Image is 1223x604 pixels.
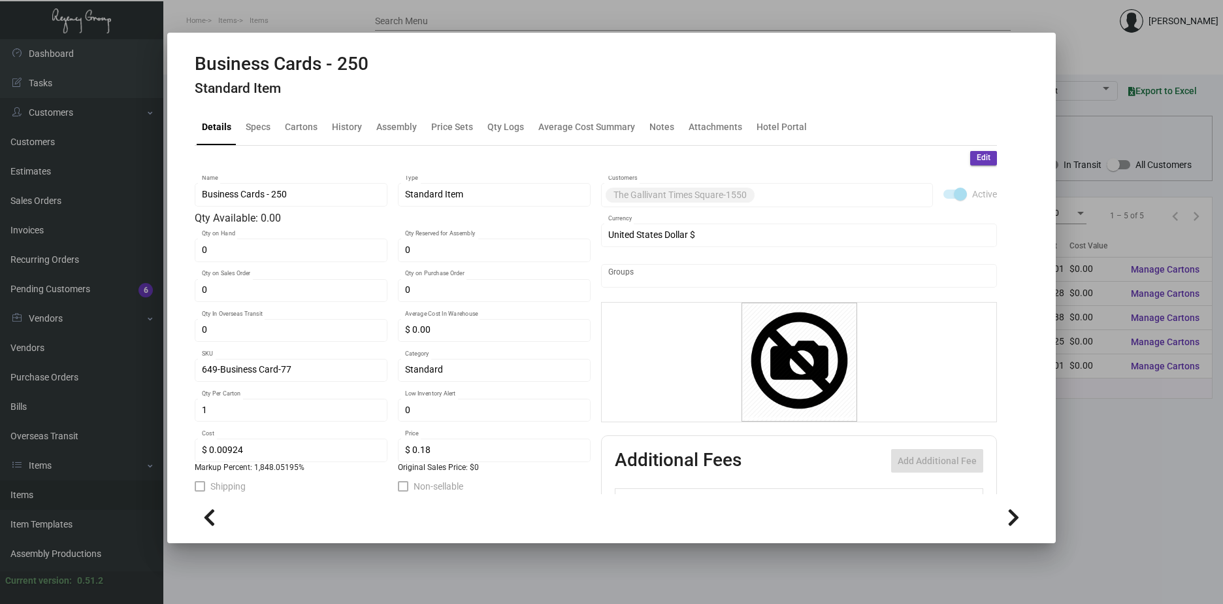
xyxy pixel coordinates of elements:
[77,574,103,588] div: 0.51.2
[891,449,983,473] button: Add Additional Fee
[195,80,368,97] h4: Standard Item
[210,478,246,494] span: Shipping
[649,120,674,134] div: Notes
[757,120,807,134] div: Hotel Portal
[655,489,801,512] th: Type
[855,489,909,512] th: Price
[608,271,990,281] input: Add new..
[689,120,742,134] div: Attachments
[202,120,231,134] div: Details
[977,152,990,163] span: Edit
[615,489,655,512] th: Active
[909,489,968,512] th: Price type
[972,186,997,202] span: Active
[5,574,72,588] div: Current version:
[285,120,318,134] div: Cartons
[615,449,742,473] h2: Additional Fees
[195,210,591,226] div: Qty Available: 0.00
[757,190,926,200] input: Add new..
[376,120,417,134] div: Assembly
[195,53,368,75] h2: Business Cards - 250
[970,151,997,165] button: Edit
[487,120,524,134] div: Qty Logs
[538,120,635,134] div: Average Cost Summary
[606,188,755,203] mat-chip: The Gallivant Times Square-1550
[414,478,463,494] span: Non-sellable
[246,120,270,134] div: Specs
[332,120,362,134] div: History
[801,489,855,512] th: Cost
[431,120,473,134] div: Price Sets
[898,456,977,466] span: Add Additional Fee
